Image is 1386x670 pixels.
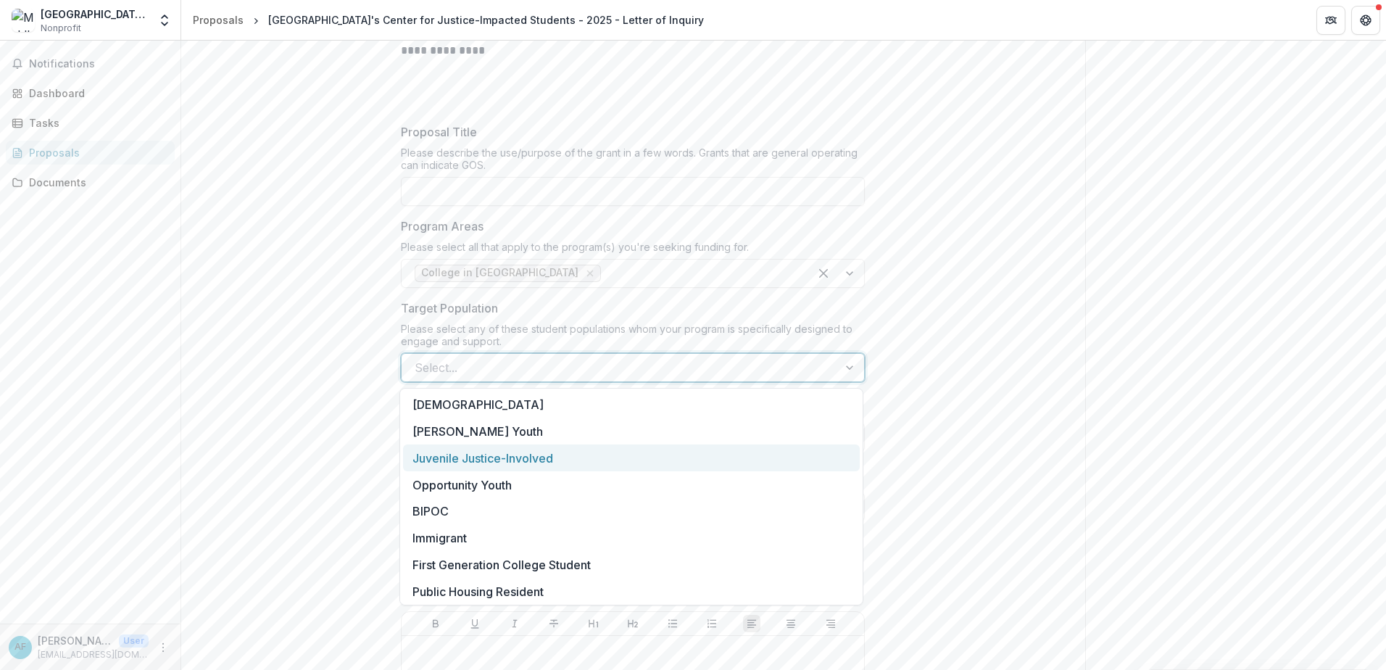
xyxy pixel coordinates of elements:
p: [EMAIL_ADDRESS][DOMAIN_NAME] [38,648,149,661]
nav: breadcrumb [187,9,710,30]
div: Documents [29,175,163,190]
button: Strike [545,615,563,632]
button: Align Right [822,615,839,632]
button: Bullet List [664,615,681,632]
div: [GEOGRAPHIC_DATA]'s Center for Justice-Impacted Students [41,7,149,22]
a: Tasks [6,111,175,135]
a: Documents [6,170,175,194]
button: Bold [427,615,444,632]
div: Immigrant [403,525,860,552]
div: Proposals [193,12,244,28]
button: Open entity switcher [154,6,175,35]
div: Clear selected options [812,262,835,285]
div: BIPOC [403,498,860,525]
div: Please describe the use/purpose of the grant in a few words. Grants that are general operating ca... [401,146,865,177]
span: Nonprofit [41,22,81,35]
p: Program Areas [401,218,484,235]
div: Alexandra Fields [14,642,26,652]
button: Ordered List [703,615,721,632]
p: Target Population [401,299,498,317]
button: Partners [1316,6,1345,35]
span: Notifications [29,58,169,70]
img: Middlesex College's Center for Justice-Impacted Students [12,9,35,32]
button: Align Left [743,615,760,632]
div: Please select any of these student populations whom your program is specifically designed to enga... [401,323,865,353]
p: [PERSON_NAME] [38,633,113,648]
div: Juvenile Justice-Involved [403,444,860,471]
a: Proposals [6,141,175,165]
div: [DEMOGRAPHIC_DATA] [403,392,860,418]
div: [GEOGRAPHIC_DATA]'s Center for Justice-Impacted Students - 2025 - Letter of Inquiry [268,12,704,28]
p: Proposal Title [401,123,477,141]
button: Notifications [6,52,175,75]
button: Get Help [1351,6,1380,35]
span: College in [GEOGRAPHIC_DATA] [421,267,578,279]
p: User [119,634,149,648]
div: Please select all that apply to the program(s) you're seeking funding for. [401,241,865,259]
button: Italicize [506,615,523,632]
div: First Generation College Student [403,551,860,578]
a: Dashboard [6,81,175,105]
button: Align Center [782,615,800,632]
div: [PERSON_NAME] Youth [403,418,860,445]
div: Remove College in Prison [583,266,597,281]
button: More [154,639,172,656]
div: Tasks [29,115,163,131]
div: Opportunity Youth [403,471,860,498]
button: Underline [466,615,484,632]
div: Dashboard [29,86,163,101]
div: Proposals [29,145,163,160]
a: Proposals [187,9,249,30]
button: Heading 2 [624,615,642,632]
div: Public Housing Resident [403,578,860,605]
button: Heading 1 [585,615,602,632]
